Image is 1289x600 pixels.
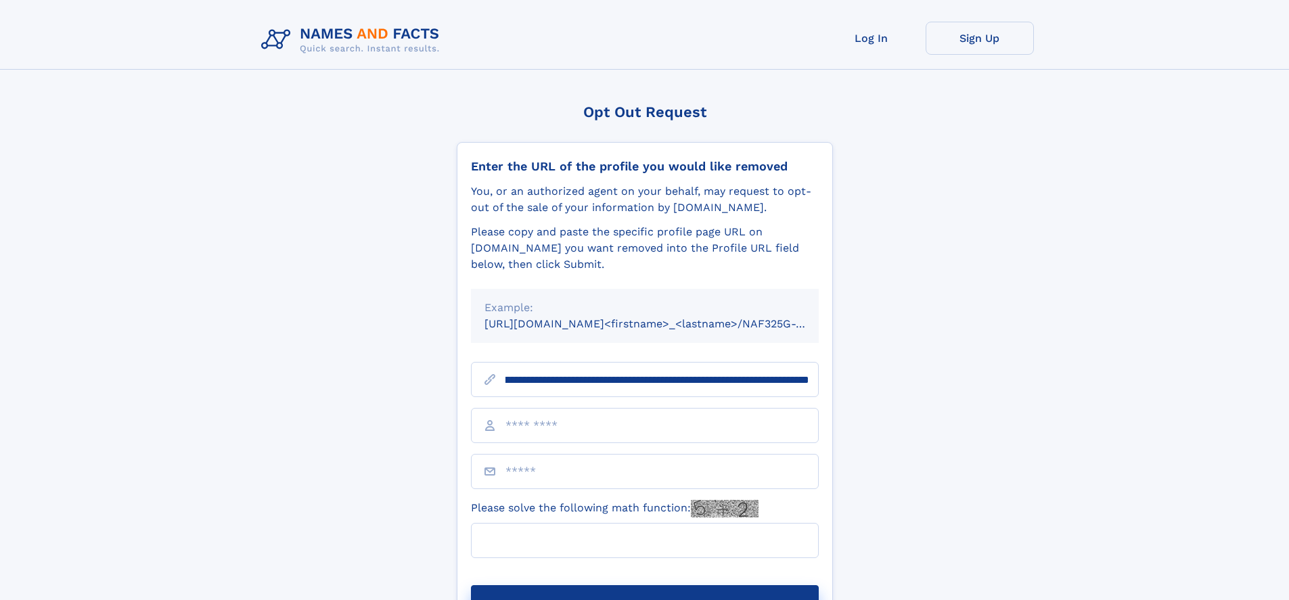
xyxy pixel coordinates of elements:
[256,22,451,58] img: Logo Names and Facts
[817,22,926,55] a: Log In
[484,300,805,316] div: Example:
[471,183,819,216] div: You, or an authorized agent on your behalf, may request to opt-out of the sale of your informatio...
[471,500,759,517] label: Please solve the following math function:
[484,317,844,330] small: [URL][DOMAIN_NAME]<firstname>_<lastname>/NAF325G-xxxxxxxx
[926,22,1034,55] a: Sign Up
[471,224,819,273] div: Please copy and paste the specific profile page URL on [DOMAIN_NAME] you want removed into the Pr...
[471,159,819,174] div: Enter the URL of the profile you would like removed
[457,103,833,120] div: Opt Out Request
